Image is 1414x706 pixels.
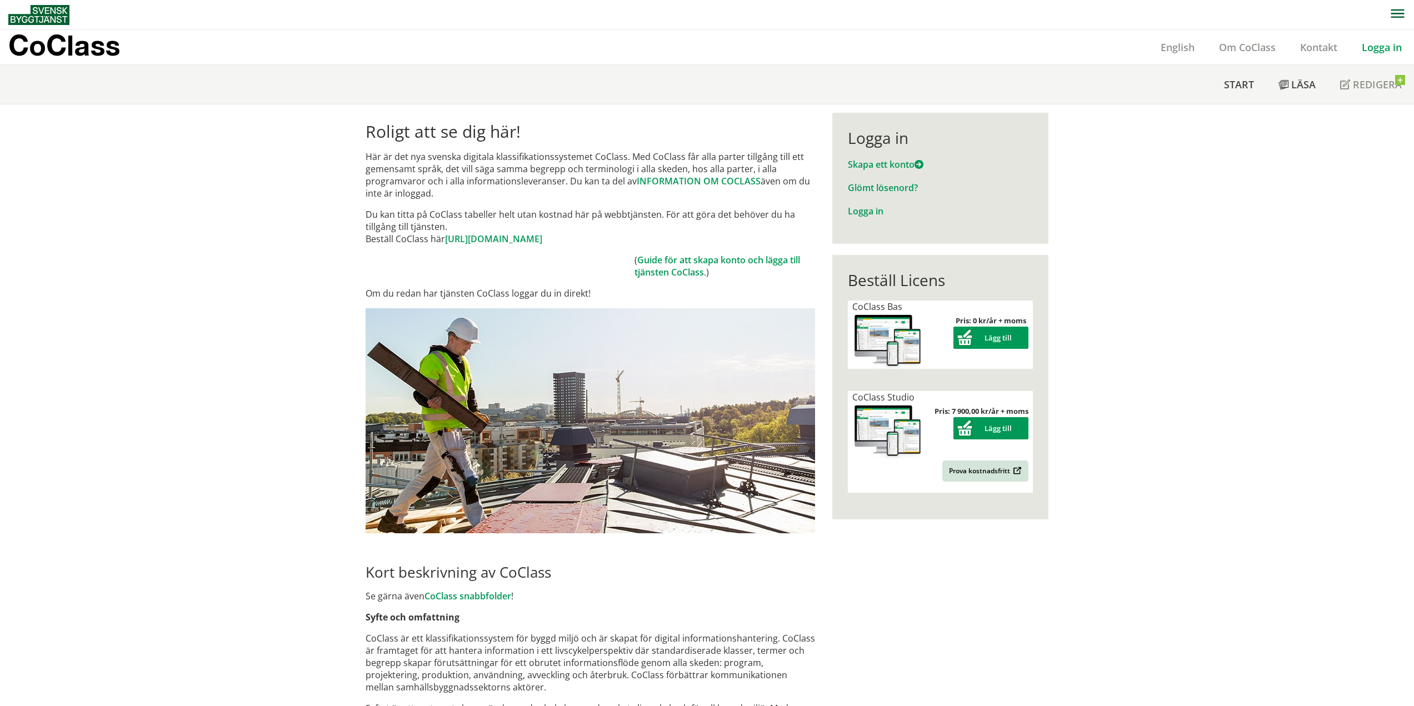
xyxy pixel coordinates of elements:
[852,403,923,459] img: coclass-license.jpg
[848,182,918,194] a: Glömt lösenord?
[366,122,815,142] h1: Roligt att se dig här!
[8,39,120,52] p: CoClass
[366,308,815,533] img: login.jpg
[935,406,1028,416] strong: Pris: 7 900,00 kr/år + moms
[852,301,902,313] span: CoClass Bas
[1288,41,1350,54] a: Kontakt
[8,5,69,25] img: Svensk Byggtjänst
[424,590,511,602] a: CoClass snabbfolder
[953,333,1028,343] a: Lägg till
[953,327,1028,349] button: Lägg till
[852,313,923,369] img: coclass-license.jpg
[953,423,1028,433] a: Lägg till
[1266,65,1328,104] a: Läsa
[848,158,923,171] a: Skapa ett konto
[942,460,1028,482] a: Prova kostnadsfritt
[1207,41,1288,54] a: Om CoClass
[1212,65,1266,104] a: Start
[848,205,883,217] a: Logga in
[366,590,815,602] p: Se gärna även !
[1224,78,1254,91] span: Start
[1148,41,1207,54] a: English
[366,611,459,623] strong: Syfte och omfattning
[956,316,1026,326] strong: Pris: 0 kr/år + moms
[445,233,542,245] a: [URL][DOMAIN_NAME]
[8,30,144,64] a: CoClass
[1350,41,1414,54] a: Logga in
[366,563,815,581] h2: Kort beskrivning av CoClass
[848,271,1033,289] div: Beställ Licens
[634,254,815,278] td: ( .)
[637,175,761,187] a: INFORMATION OM COCLASS
[366,151,815,199] p: Här är det nya svenska digitala klassifikationssystemet CoClass. Med CoClass får alla parter till...
[366,632,815,693] p: CoClass är ett klassifikationssystem för byggd miljö och är skapat för digital informationshanter...
[366,208,815,245] p: Du kan titta på CoClass tabeller helt utan kostnad här på webbtjänsten. För att göra det behöver ...
[366,287,815,299] p: Om du redan har tjänsten CoClass loggar du in direkt!
[1291,78,1316,91] span: Läsa
[1011,467,1022,475] img: Outbound.png
[848,128,1033,147] div: Logga in
[953,417,1028,439] button: Lägg till
[852,391,915,403] span: CoClass Studio
[634,254,800,278] a: Guide för att skapa konto och lägga till tjänsten CoClass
